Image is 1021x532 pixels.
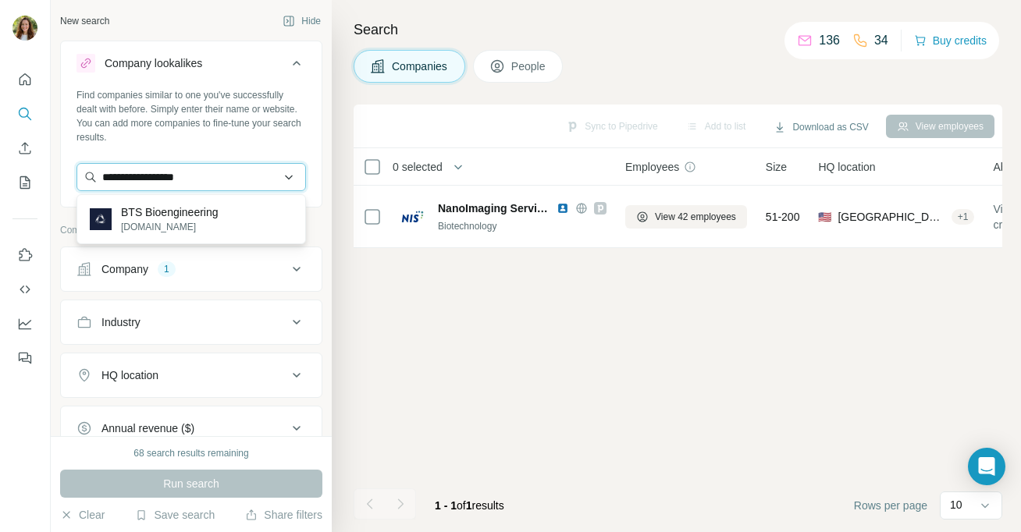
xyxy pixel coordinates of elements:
[914,30,987,51] button: Buy credits
[511,59,547,74] span: People
[354,19,1002,41] h4: Search
[393,159,443,175] span: 0 selected
[121,204,219,220] p: BTS Bioengineering
[950,497,962,512] p: 10
[12,168,37,197] button: My lists
[400,204,425,229] img: Logo of NanoImaging Services
[101,367,158,383] div: HQ location
[655,210,736,224] span: View 42 employees
[12,16,37,41] img: Avatar
[61,44,322,88] button: Company lookalikes
[763,115,879,139] button: Download as CSV
[60,507,105,523] button: Clear
[133,446,248,460] div: 68 search results remaining
[101,261,148,277] div: Company
[61,410,322,447] button: Annual revenue ($)
[766,209,800,225] span: 51-200
[121,220,219,234] p: [DOMAIN_NAME]
[61,250,322,288] button: Company1
[435,499,457,512] span: 1 - 1
[101,420,194,436] div: Annual revenue ($)
[838,209,945,225] span: [GEOGRAPHIC_DATA], [US_STATE]
[818,159,875,175] span: HQ location
[466,499,472,512] span: 1
[12,66,37,94] button: Quick start
[105,55,202,71] div: Company lookalikes
[60,223,322,237] p: Company information
[12,241,37,269] button: Use Surfe on LinkedIn
[766,159,787,175] span: Size
[90,208,112,230] img: BTS Bioengineering
[625,159,679,175] span: Employees
[625,205,747,229] button: View 42 employees
[158,262,176,276] div: 1
[76,88,306,144] div: Find companies similar to one you've successfully dealt with before. Simply enter their name or w...
[12,275,37,303] button: Use Surfe API
[12,100,37,128] button: Search
[392,59,449,74] span: Companies
[438,200,549,216] span: NanoImaging Services
[61,303,322,341] button: Industry
[854,498,927,513] span: Rows per page
[272,9,332,33] button: Hide
[818,209,831,225] span: 🇺🇸
[438,219,607,233] div: Biotechnology
[968,448,1005,485] div: Open Intercom Messenger
[457,499,466,512] span: of
[135,507,215,523] button: Save search
[952,210,975,224] div: + 1
[12,344,37,372] button: Feedback
[557,202,569,215] img: LinkedIn logo
[874,31,888,50] p: 34
[12,310,37,338] button: Dashboard
[60,14,109,28] div: New search
[819,31,840,50] p: 136
[245,507,322,523] button: Share filters
[12,134,37,162] button: Enrich CSV
[101,314,141,330] div: Industry
[61,356,322,394] button: HQ location
[435,499,504,512] span: results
